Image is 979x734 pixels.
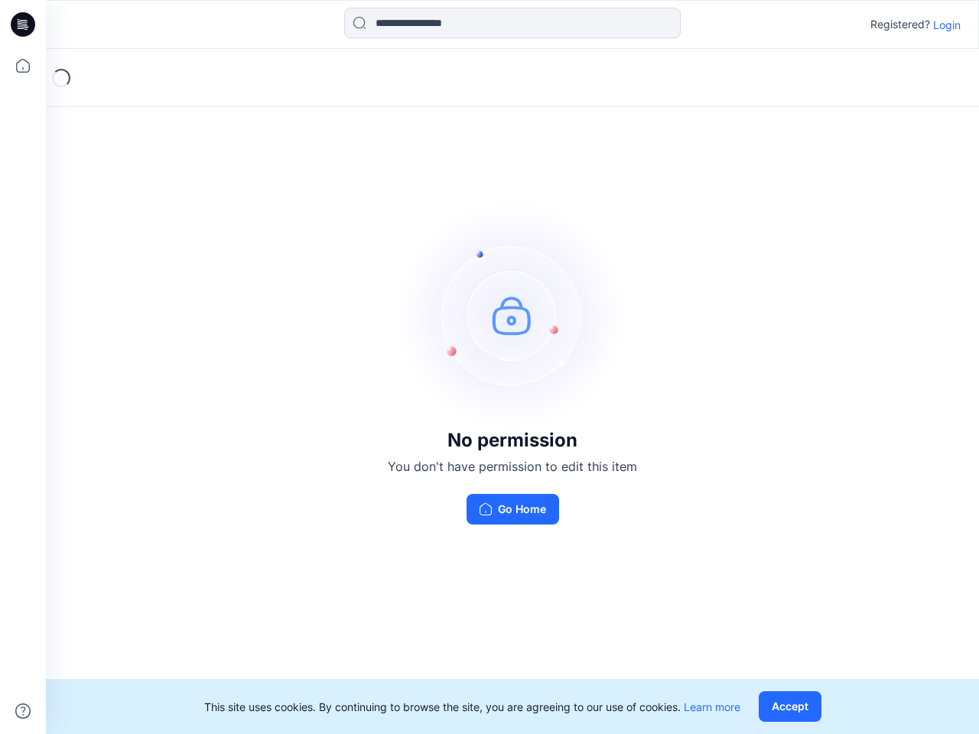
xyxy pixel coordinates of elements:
[204,699,740,715] p: This site uses cookies. By continuing to browse the site, you are agreeing to our use of cookies.
[388,457,637,476] p: You don't have permission to edit this item
[467,494,559,525] button: Go Home
[933,17,961,33] p: Login
[684,700,740,713] a: Learn more
[870,15,930,34] p: Registered?
[398,200,627,430] img: no-perm.svg
[759,691,821,722] button: Accept
[388,430,637,451] h3: No permission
